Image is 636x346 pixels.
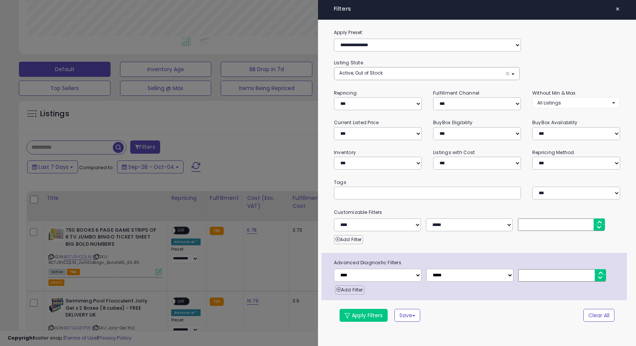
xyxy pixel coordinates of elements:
[328,208,626,217] small: Customizable Filters
[334,6,620,12] h4: Filters
[334,90,357,96] small: Repricing
[615,4,620,14] span: ×
[335,285,364,295] button: Add Filter
[328,28,626,37] label: Apply Preset:
[505,70,510,78] span: ×
[532,149,574,156] small: Repricing Method
[532,90,576,96] small: Without Min & Max
[334,59,363,66] small: Listing State
[433,90,479,96] small: Fulfillment Channel
[583,309,614,322] button: Clear All
[334,149,356,156] small: Inventory
[334,119,379,126] small: Current Listed Price
[394,309,420,322] button: Save
[339,70,383,76] span: Active, Out of Stock
[537,100,561,106] span: All Listings
[532,119,577,126] small: BuyBox Availability
[328,259,627,267] span: Advanced Diagnostic Filters
[340,309,388,322] button: Apply Filters
[328,178,626,187] small: Tags
[433,119,472,126] small: BuyBox Eligibility
[334,235,363,244] button: Add Filter
[532,97,620,108] button: All Listings
[433,149,475,156] small: Listings with Cost
[334,67,519,80] button: Active, Out of Stock ×
[612,4,623,14] button: ×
